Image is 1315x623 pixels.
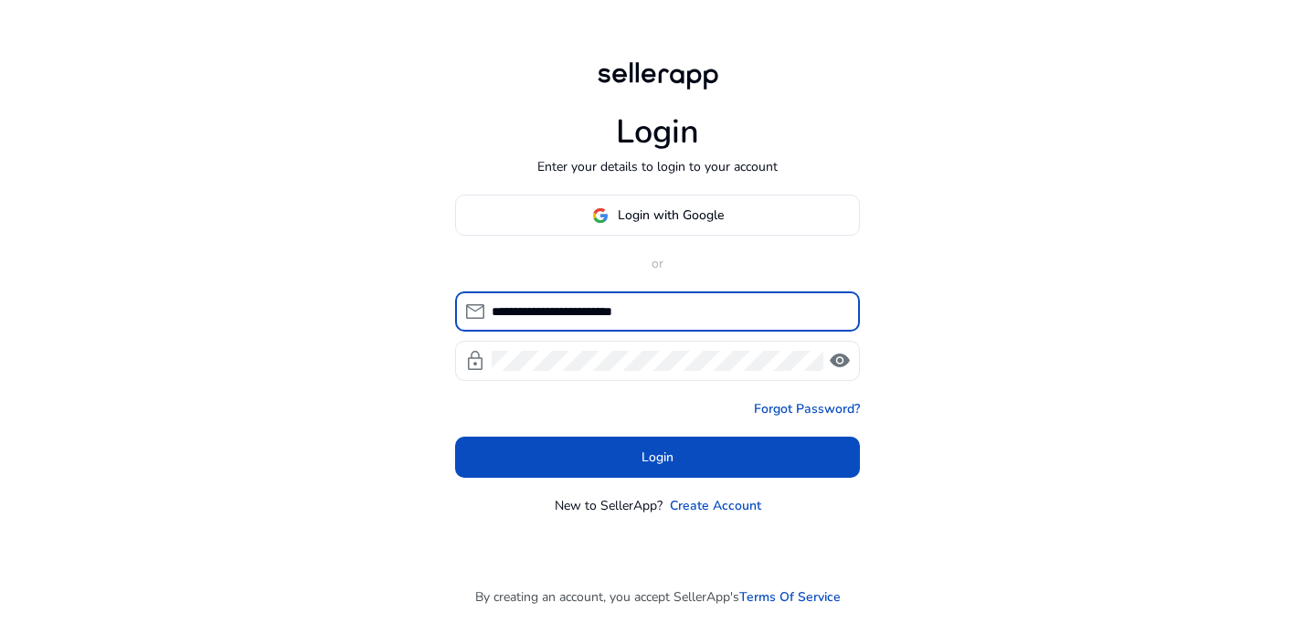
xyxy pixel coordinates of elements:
[464,350,486,372] span: lock
[455,195,860,236] button: Login with Google
[464,301,486,322] span: mail
[670,496,761,515] a: Create Account
[592,207,609,224] img: google-logo.svg
[642,448,673,467] span: Login
[618,206,724,225] span: Login with Google
[455,254,860,273] p: or
[555,496,663,515] p: New to SellerApp?
[829,350,851,372] span: visibility
[739,587,841,607] a: Terms Of Service
[754,399,860,418] a: Forgot Password?
[455,437,860,478] button: Login
[537,157,778,176] p: Enter your details to login to your account
[616,112,699,152] h1: Login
